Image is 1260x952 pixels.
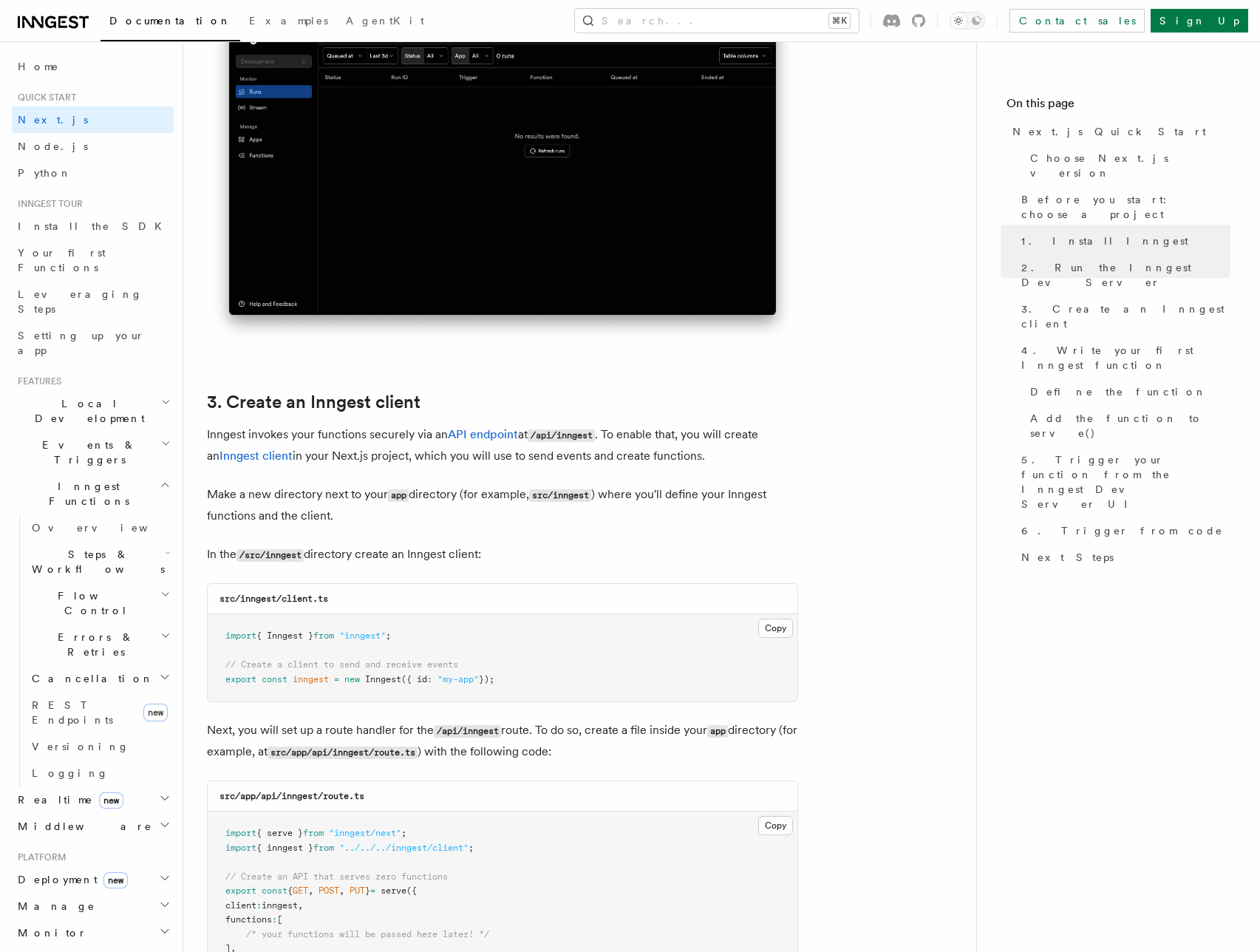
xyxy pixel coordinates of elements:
[469,843,474,853] span: ;
[1007,118,1230,145] a: Next.js Quick Start
[18,288,143,315] span: Leveraging Steps
[829,13,850,28] kbd: ⌘K
[334,674,339,684] span: =
[1024,378,1230,405] a: Define the function
[268,747,418,759] code: src/app/api/inngest/route.ts
[262,674,287,684] span: const
[249,15,328,27] span: Examples
[1015,254,1230,296] a: 2. Run the Inngest Dev Server
[26,541,174,582] button: Steps & Workflows
[12,375,61,387] span: Features
[529,489,591,502] code: src/inngest
[12,213,174,239] a: Install the SDK
[406,885,417,896] span: ({
[1151,9,1248,33] a: Sign Up
[12,160,174,186] a: Python
[1030,384,1207,399] span: Define the function
[207,484,798,526] p: Make a new directory next to your directory (for example, ) where you'll define your Inngest func...
[401,828,406,838] span: ;
[12,396,161,426] span: Local Development
[12,786,174,813] button: Realtimenew
[707,725,728,738] code: app
[256,900,262,911] span: :
[32,741,129,752] span: Versioning
[12,479,160,509] span: Inngest Functions
[26,630,160,659] span: Errors & Retries
[370,885,375,896] span: =
[262,885,287,896] span: const
[1012,124,1206,139] span: Next.js Quick Start
[18,59,59,74] span: Home
[950,12,985,30] button: Toggle dark mode
[219,594,328,604] code: src/inngest/client.ts
[1007,95,1230,118] h4: On this page
[26,624,174,665] button: Errors & Retries
[256,828,303,838] span: { serve }
[26,547,165,577] span: Steps & Workflows
[1015,446,1230,517] a: 5. Trigger your function from the Inngest Dev Server UI
[12,514,174,786] div: Inngest Functions
[12,792,123,807] span: Realtime
[1030,411,1230,441] span: Add the function to serve()
[12,53,174,80] a: Home
[18,330,145,356] span: Setting up your app
[240,4,337,40] a: Examples
[219,449,293,463] a: Inngest client
[1021,523,1223,538] span: 6. Trigger from code
[12,899,95,914] span: Manage
[18,140,88,152] span: Node.js
[401,674,427,684] span: ({ id
[1015,337,1230,378] a: 4. Write your first Inngest function
[225,885,256,896] span: export
[1024,145,1230,186] a: Choose Next.js version
[207,392,420,412] a: 3. Create an Inngest client
[32,699,113,726] span: REST Endpoints
[225,630,256,641] span: import
[339,630,386,641] span: "inngest"
[758,619,793,638] button: Copy
[293,674,329,684] span: inngest
[1021,343,1230,373] span: 4. Write your first Inngest function
[12,893,174,919] button: Manage
[18,167,72,179] span: Python
[225,900,256,911] span: client
[207,424,798,466] p: Inngest invokes your functions securely via an at . To enable that, you will create an in your Ne...
[339,843,469,853] span: "../../../inngest/client"
[434,725,501,738] code: /api/inngest
[448,427,518,441] a: API endpoint
[313,630,334,641] span: from
[207,720,798,763] p: Next, you will set up a route handler for the route. To do so, create a file inside your director...
[758,816,793,835] button: Copy
[350,885,365,896] span: PUT
[26,760,174,786] a: Logging
[388,489,409,502] code: app
[225,843,256,853] span: import
[26,671,154,686] span: Cancellation
[256,843,313,853] span: { inngest }
[1021,452,1230,511] span: 5. Trigger your function from the Inngest Dev Server UI
[365,885,370,896] span: }
[313,843,334,853] span: from
[1009,9,1145,33] a: Contact sales
[1021,234,1188,248] span: 1. Install Inngest
[344,674,360,684] span: new
[12,239,174,281] a: Your first Functions
[12,198,83,210] span: Inngest tour
[225,659,458,670] span: // Create a client to send and receive events
[272,914,277,925] span: :
[1021,260,1230,290] span: 2. Run the Inngest Dev Server
[381,885,406,896] span: serve
[346,15,424,27] span: AgentKit
[337,4,433,40] a: AgentKit
[1015,517,1230,544] a: 6. Trigger from code
[26,733,174,760] a: Versioning
[18,220,171,232] span: Install the SDK
[437,674,479,684] span: "my-app"
[26,582,174,624] button: Flow Control
[18,247,106,273] span: Your first Functions
[1015,186,1230,228] a: Before you start: choose a project
[12,872,128,887] span: Deployment
[1021,550,1114,565] span: Next Steps
[575,9,859,33] button: Search...⌘K
[18,114,88,126] span: Next.js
